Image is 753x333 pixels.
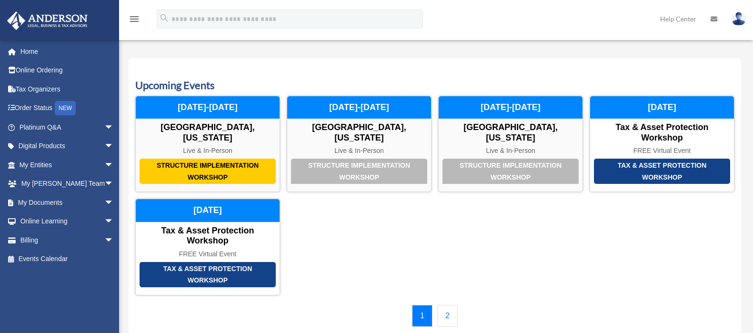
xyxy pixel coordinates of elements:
a: Online Ordering [7,61,128,80]
a: Billingarrow_drop_down [7,231,128,250]
a: Digital Productsarrow_drop_down [7,137,128,156]
div: Tax & Asset Protection Workshop [590,122,734,143]
span: arrow_drop_down [104,231,123,250]
a: Home [7,42,128,61]
div: [DATE]-[DATE] [439,96,582,119]
a: Online Learningarrow_drop_down [7,212,128,231]
div: Structure Implementation Workshop [291,159,427,184]
a: menu [129,17,140,25]
div: Tax & Asset Protection Workshop [140,262,276,287]
div: FREE Virtual Event [136,250,280,258]
a: Platinum Q&Aarrow_drop_down [7,118,128,137]
a: Order StatusNEW [7,99,128,118]
a: Events Calendar [7,250,123,269]
a: My [PERSON_NAME] Teamarrow_drop_down [7,174,128,193]
a: My Entitiesarrow_drop_down [7,155,128,174]
div: [DATE]-[DATE] [287,96,431,119]
a: My Documentsarrow_drop_down [7,193,128,212]
div: [GEOGRAPHIC_DATA], [US_STATE] [136,122,280,143]
div: [DATE] [136,199,280,222]
a: Structure Implementation Workshop [GEOGRAPHIC_DATA], [US_STATE] Live & In-Person [DATE]-[DATE] [438,96,583,192]
a: Tax & Asset Protection Workshop Tax & Asset Protection Workshop FREE Virtual Event [DATE] [135,199,280,295]
span: arrow_drop_down [104,137,123,156]
div: [GEOGRAPHIC_DATA], [US_STATE] [439,122,582,143]
a: Tax & Asset Protection Workshop Tax & Asset Protection Workshop FREE Virtual Event [DATE] [590,96,734,192]
div: [DATE]-[DATE] [136,96,280,119]
i: menu [129,13,140,25]
a: 2 [437,305,458,327]
span: arrow_drop_down [104,118,123,137]
div: Tax & Asset Protection Workshop [594,159,730,184]
a: Tax Organizers [7,80,128,99]
div: [DATE] [590,96,734,119]
span: arrow_drop_down [104,212,123,232]
span: arrow_drop_down [104,174,123,194]
div: Live & In-Person [439,147,582,155]
img: User Pic [732,12,746,26]
a: Structure Implementation Workshop [GEOGRAPHIC_DATA], [US_STATE] Live & In-Person [DATE]-[DATE] [135,96,280,192]
div: Structure Implementation Workshop [442,159,579,184]
i: search [159,13,170,23]
a: 1 [412,305,432,327]
div: Tax & Asset Protection Workshop [136,226,280,246]
span: arrow_drop_down [104,155,123,175]
div: Structure Implementation Workshop [140,159,276,184]
div: Live & In-Person [287,147,431,155]
div: [GEOGRAPHIC_DATA], [US_STATE] [287,122,431,143]
h3: Upcoming Events [135,78,734,93]
a: Structure Implementation Workshop [GEOGRAPHIC_DATA], [US_STATE] Live & In-Person [DATE]-[DATE] [287,96,432,192]
div: Live & In-Person [136,147,280,155]
div: FREE Virtual Event [590,147,734,155]
img: Anderson Advisors Platinum Portal [4,11,90,30]
div: NEW [55,101,76,115]
span: arrow_drop_down [104,193,123,212]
